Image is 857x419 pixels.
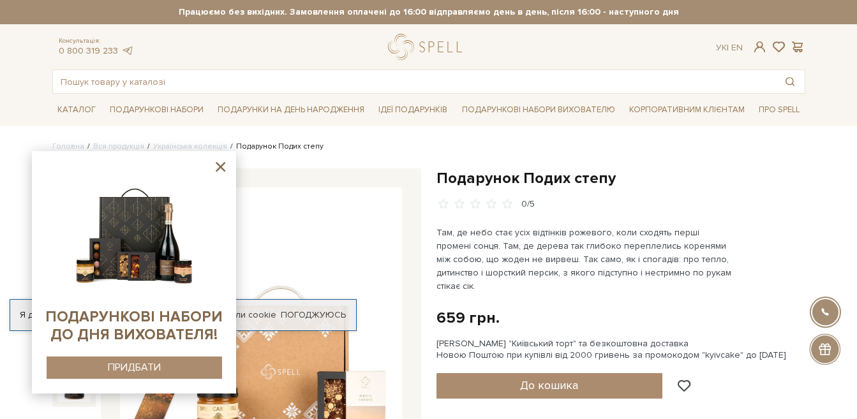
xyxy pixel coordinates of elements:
span: До кошика [520,378,578,392]
div: 0/5 [521,198,535,210]
div: Ук [716,42,743,54]
a: Погоджуюсь [281,309,346,321]
button: Пошук товару у каталозі [775,70,805,93]
a: Корпоративним клієнтам [624,99,750,121]
a: Ідеї подарунків [373,100,452,120]
a: Подарункові набори вихователю [457,99,620,121]
h1: Подарунок Подих степу [436,168,805,188]
a: Подарункові набори [105,100,209,120]
a: файли cookie [218,309,276,320]
a: logo [388,34,468,60]
p: Там, де небо стає усіх відтінків рожевого, коли сходять перші промені сонця. Там, де дерева так г... [436,226,736,293]
button: До кошика [436,373,663,399]
a: Українська колекція [153,142,227,151]
span: Консультація: [59,37,134,45]
div: 659 грн. [436,308,500,328]
a: Вся продукція [93,142,144,151]
a: Каталог [52,100,101,120]
a: Про Spell [754,100,805,120]
li: Подарунок Подих степу [227,141,324,152]
span: | [727,42,729,53]
div: [PERSON_NAME] "Київський торт" та безкоштовна доставка Новою Поштою при купівлі від 2000 гривень ... [436,338,805,361]
a: telegram [121,45,134,56]
input: Пошук товару у каталозі [53,70,775,93]
a: Подарунки на День народження [212,100,369,120]
div: Я дозволяю [DOMAIN_NAME] використовувати [10,309,356,321]
strong: Працюємо без вихідних. Замовлення оплачені до 16:00 відправляємо день в день, після 16:00 - насту... [52,6,805,18]
a: Головна [52,142,84,151]
a: 0 800 319 233 [59,45,118,56]
a: En [731,42,743,53]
